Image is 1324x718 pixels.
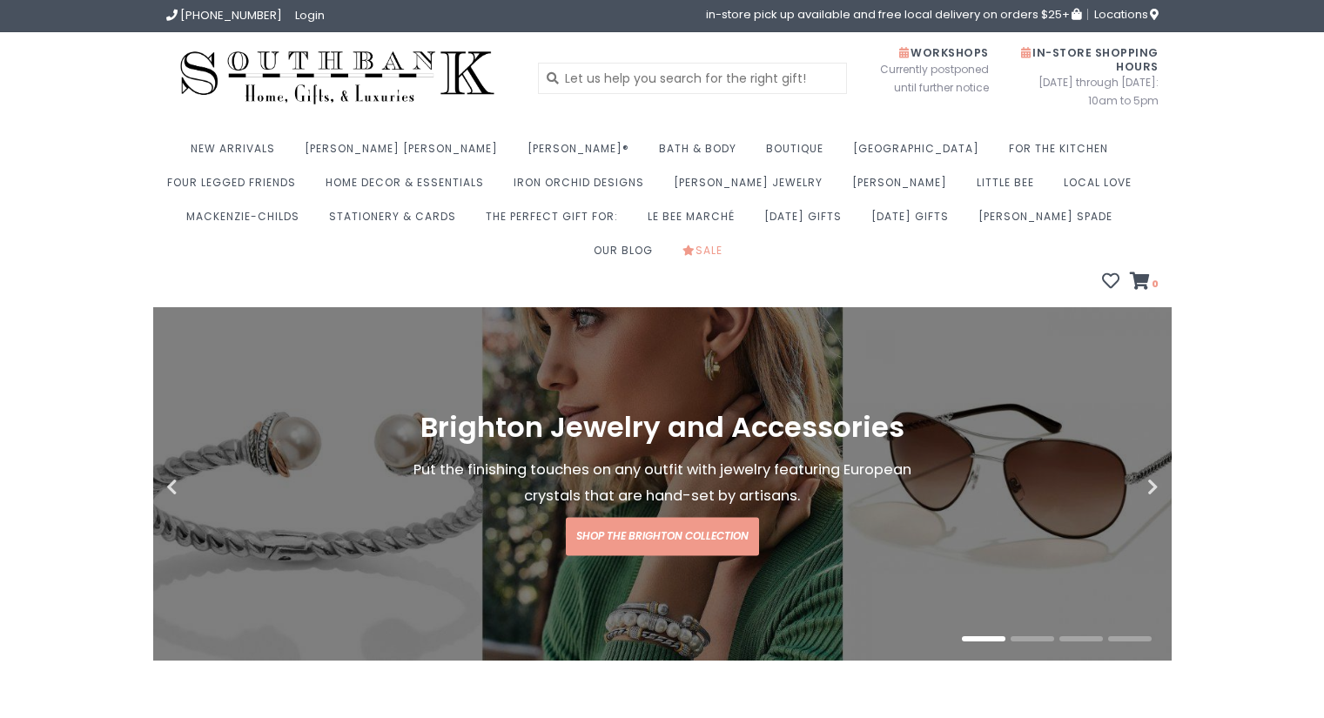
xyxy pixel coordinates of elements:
[1087,9,1159,20] a: Locations
[566,518,759,556] a: Shop the Brighton Collection
[978,205,1121,238] a: [PERSON_NAME] Spade
[659,137,745,171] a: Bath & Body
[538,63,847,94] input: Let us help you search for the right gift!
[191,137,284,171] a: New Arrivals
[413,460,911,507] span: Put the finishing touches on any outfit with jewelry featuring European crystals that are hand-se...
[295,7,325,23] a: Login
[186,205,308,238] a: MacKenzie-Childs
[1130,274,1159,292] a: 0
[167,171,305,205] a: Four Legged Friends
[166,45,509,111] img: Southbank Gift Company -- Home, Gifts, and Luxuries
[528,137,638,171] a: [PERSON_NAME]®
[1011,636,1054,641] button: 2 of 4
[514,171,653,205] a: Iron Orchid Designs
[1059,636,1103,641] button: 3 of 4
[706,9,1081,20] span: in-store pick up available and free local delivery on orders $25+
[1015,73,1159,110] span: [DATE] through [DATE]: 10am to 5pm
[899,45,989,60] span: Workshops
[766,137,832,171] a: Boutique
[871,205,958,238] a: [DATE] Gifts
[594,238,662,272] a: Our Blog
[486,205,627,238] a: The perfect gift for:
[1021,45,1159,74] span: In-Store Shopping Hours
[180,7,282,23] span: [PHONE_NUMBER]
[853,137,988,171] a: [GEOGRAPHIC_DATA]
[1094,6,1159,23] span: Locations
[962,636,1005,641] button: 1 of 4
[977,171,1043,205] a: Little Bee
[1009,137,1117,171] a: For the Kitchen
[674,171,831,205] a: [PERSON_NAME] Jewelry
[326,171,493,205] a: Home Decor & Essentials
[329,205,465,238] a: Stationery & Cards
[852,171,956,205] a: [PERSON_NAME]
[764,205,850,238] a: [DATE] Gifts
[166,7,282,23] a: [PHONE_NUMBER]
[394,413,931,444] h1: Brighton Jewelry and Accessories
[648,205,743,238] a: Le Bee Marché
[682,238,731,272] a: Sale
[1072,479,1159,496] button: Next
[858,60,989,97] span: Currently postponed until further notice
[166,479,253,496] button: Previous
[1150,277,1159,291] span: 0
[1108,636,1152,641] button: 4 of 4
[1064,171,1140,205] a: Local Love
[305,137,507,171] a: [PERSON_NAME] [PERSON_NAME]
